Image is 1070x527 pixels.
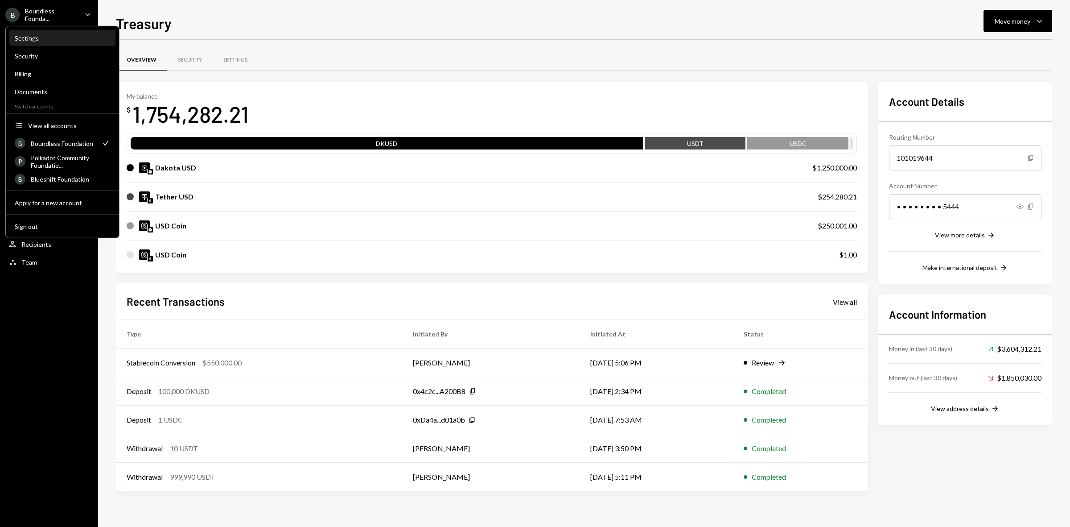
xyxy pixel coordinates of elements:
[170,443,198,454] div: 10 USDT
[922,264,997,271] div: Make international deposit
[127,92,249,100] div: My balance
[148,198,153,203] img: ethereum-mainnet
[127,386,151,397] div: Deposit
[752,415,786,425] div: Completed
[413,386,465,397] div: 0x4c2c...A200B8
[9,83,115,100] a: Documents
[31,175,110,183] div: Blueshift Foundation
[889,373,957,382] div: Money out (last 30 days)
[752,386,786,397] div: Completed
[28,121,110,129] div: View all accounts
[127,472,163,482] div: Withdrawal
[31,139,96,147] div: Boundless Foundation
[733,320,868,349] th: Status
[116,14,172,32] h1: Treasury
[988,373,1041,383] div: $1,850,030.00
[127,56,156,64] div: Overview
[889,307,1041,322] h2: Account Information
[9,66,115,82] a: Billing
[935,231,985,239] div: View more details
[15,174,25,184] div: B
[889,344,952,353] div: Money in (last 30 days)
[15,52,110,60] div: Security
[752,357,774,368] div: Review
[15,138,25,149] div: B
[116,320,402,349] th: Type
[812,162,857,173] div: $1,250,000.00
[580,349,733,377] td: [DATE] 5:06 PM
[747,139,848,151] div: USDC
[148,169,153,174] img: base-mainnet
[931,405,989,412] div: View address details
[213,49,258,71] a: Settings
[223,56,247,64] div: Settings
[9,30,115,46] a: Settings
[21,241,51,248] div: Recipients
[15,34,110,42] div: Settings
[139,162,150,173] img: DKUSD
[158,386,210,397] div: 100,000 DKUSD
[15,88,110,95] div: Documents
[935,231,996,241] button: View more details
[15,222,110,230] div: Sign out
[984,10,1052,32] button: Move money
[127,294,225,309] h2: Recent Transactions
[9,118,115,134] button: View all accounts
[889,194,1041,219] div: • • • • • • • • 5444
[402,463,580,491] td: [PERSON_NAME]
[580,463,733,491] td: [DATE] 5:11 PM
[25,7,78,22] div: Boundless Founda...
[15,70,110,78] div: Billing
[9,48,115,64] a: Security
[580,377,733,406] td: [DATE] 2:34 PM
[139,220,150,231] img: USDC
[158,415,183,425] div: 1 USDC
[139,249,150,260] img: USDC
[889,94,1041,109] h2: Account Details
[148,227,153,232] img: base-mainnet
[833,298,857,307] div: View all
[839,249,857,260] div: $1.00
[170,472,215,482] div: 999,990 USDT
[178,56,202,64] div: Security
[889,145,1041,170] div: 101019644
[21,258,37,266] div: Team
[931,404,1000,414] button: View address details
[9,219,115,235] button: Sign out
[889,133,1041,142] div: Routing Number
[922,263,1008,273] button: Make international deposit
[752,472,786,482] div: Completed
[752,443,786,454] div: Completed
[139,191,150,202] img: USDT
[167,49,213,71] a: Security
[9,195,115,211] button: Apply for a new account
[127,105,131,114] div: $
[5,236,93,252] a: Recipients
[116,49,167,71] a: Overview
[202,357,242,368] div: $550,000.00
[127,415,151,425] div: Deposit
[155,162,196,173] div: Dakota USD
[155,191,193,202] div: Tether USD
[5,8,20,22] div: B
[6,101,119,110] div: Switch accounts
[31,154,110,169] div: Polkadot Community Foundatio...
[995,17,1030,26] div: Move money
[127,443,163,454] div: Withdrawal
[15,199,110,206] div: Apply for a new account
[155,220,186,231] div: USD Coin
[5,254,93,270] a: Team
[9,153,115,169] a: PPolkadot Community Foundatio...
[132,100,249,128] div: 1,754,282.21
[148,256,153,261] img: ethereum-mainnet
[131,139,643,151] div: DKUSD
[15,156,25,166] div: P
[988,344,1041,354] div: $3,604,312.21
[155,249,186,260] div: USD Coin
[413,415,465,425] div: 0xDa4a...d01a0b
[645,139,746,151] div: USDT
[402,349,580,377] td: [PERSON_NAME]
[402,320,580,349] th: Initiated By
[818,191,857,202] div: $254,280.21
[580,320,733,349] th: Initiated At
